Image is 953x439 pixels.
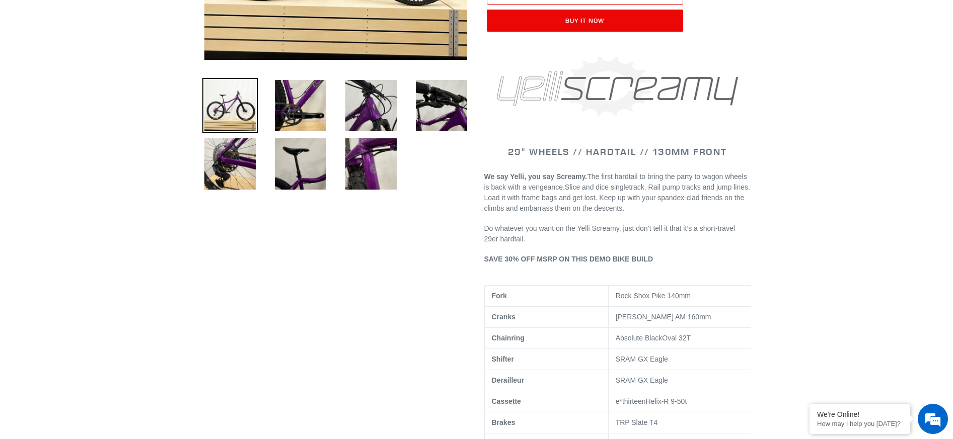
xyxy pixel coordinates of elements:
img: Load image into Gallery viewer, DEMO BIKE: YELLI SCREAMY - Purple Haze - Large (Complete Bike) #43 [202,78,258,133]
b: Chainring [492,334,525,342]
div: Chat with us now [67,56,184,69]
span: SAVE 30% OFF MSRP ON THIS DEMO BIKE BUILD [484,255,653,263]
span: 29" WHEELS // HARDTAIL // 130MM FRONT [508,146,727,157]
img: Load image into Gallery viewer, DEMO BIKE: YELLI SCREAMY - Purple Haze - Large (Complete Bike) #43 [202,136,258,192]
img: Load image into Gallery viewer, DEMO BIKE: YELLI SCREAMY - Purple Haze - Large (Complete Bike) #43 [343,136,399,192]
p: How may I help you today? [817,420,903,427]
span: We're online! [58,127,139,228]
img: d_696896380_company_1647369064580_696896380 [32,50,57,75]
span: [PERSON_NAME] AM 160mm [616,313,711,321]
td: SRAM GX Eagle [608,370,760,391]
b: We say Yelli, you say Screamy. [484,172,588,181]
div: Minimize live chat window [165,5,189,29]
b: Brakes [492,418,516,426]
img: Load image into Gallery viewer, DEMO BIKE: YELLI SCREAMY - Purple Haze - Large (Complete Bike) #43 [343,78,399,133]
b: Derailleur [492,376,525,384]
img: Load image into Gallery viewer, DEMO BIKE: YELLI SCREAMY - Purple Haze - Large (Complete Bike) #43 [273,136,328,192]
span: Do whatever you want on the Yelli Screamy, just don’t tell it that it’s a short-travel 29er hardt... [484,224,735,243]
td: TRP Slate T4 [608,412,760,433]
b: Shifter [492,355,514,363]
p: Slice and dice singletrack. Rail pump tracks and jump lines. Load it with frame bags and get lost... [484,171,751,214]
span: The first hardtail to bring the party to wagon wheels is back with a vengeance. [484,172,747,191]
textarea: Type your message and hit 'Enter' [5,275,192,310]
img: Load image into Gallery viewer, DEMO BIKE: YELLI SCREAMY - Purple Haze - Large (Complete Bike) #43 [273,78,328,133]
span: e*thirteen [616,397,646,405]
button: Buy it now [487,10,683,32]
img: Load image into Gallery viewer, DEMO BIKE: YELLI SCREAMY - Purple Haze - Large (Complete Bike) #43 [414,78,469,133]
span: Rock Shox Pike 140mm [616,292,691,300]
td: SRAM GX Eagle [608,348,760,370]
b: Cassette [492,397,521,405]
b: Fork [492,292,507,300]
b: Cranks [492,313,516,321]
div: We're Online! [817,410,903,418]
td: Helix-R 9-50t [608,391,760,412]
span: Absolute Black [616,334,663,342]
div: Navigation go back [11,55,26,70]
span: Oval 32T [616,334,691,342]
